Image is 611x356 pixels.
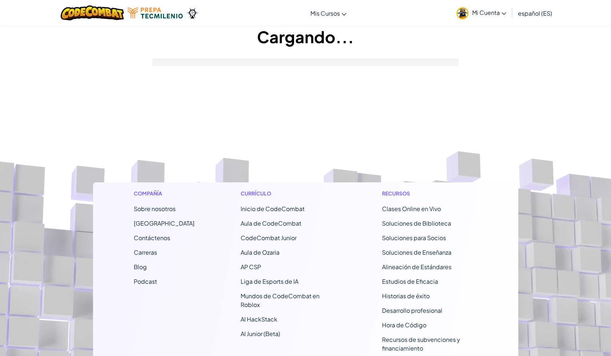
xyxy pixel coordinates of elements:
span: Mis Cursos [310,9,340,17]
a: CodeCombat Junior [241,234,297,242]
a: Mundos de CodeCombat en Roblox [241,292,319,308]
a: AP CSP [241,263,261,271]
a: Soluciones de Biblioteca [382,219,451,227]
a: Recursos de subvenciones y financiamiento [382,336,460,352]
a: Desarrollo profesional [382,307,442,314]
a: Clases Online en Vivo [382,205,441,213]
h1: Recursos [382,190,478,197]
a: Hora de Código [382,321,426,329]
a: AI Junior (Beta) [241,330,280,337]
span: Mi Cuenta [472,9,506,16]
span: Contáctenos [134,234,170,242]
a: Aula de Ozaria [241,248,280,256]
img: Tecmilenio logo [128,8,183,19]
img: Ozaria [186,8,198,19]
a: Sobre nosotros [134,205,176,213]
a: Alineación de Estándares [382,263,451,271]
a: Blog [134,263,147,271]
span: Inicio de CodeCombat [241,205,305,213]
h1: Compañía [134,190,194,197]
img: avatar [457,7,469,19]
a: AI HackStack [241,315,277,323]
img: CodeCombat logo [61,5,124,20]
h1: Currículo [241,190,336,197]
a: Historias de éxito [382,292,430,300]
a: Estudios de Eficacia [382,278,438,285]
a: Liga de Esports de IA [241,278,298,285]
a: Carreras [134,248,157,256]
a: Soluciones para Socios [382,234,446,242]
span: español (ES) [518,9,552,17]
a: Soluciones de Enseñanza [382,248,451,256]
a: Mi Cuenta [453,1,510,24]
a: Mis Cursos [307,3,350,23]
a: [GEOGRAPHIC_DATA] [134,219,194,227]
a: Podcast [134,278,157,285]
a: español (ES) [514,3,556,23]
a: Aula de CodeCombat [241,219,301,227]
